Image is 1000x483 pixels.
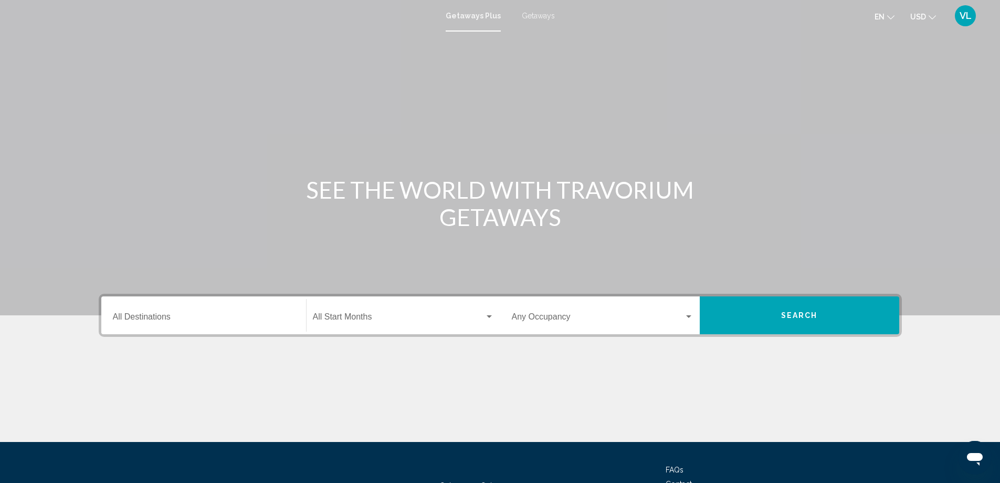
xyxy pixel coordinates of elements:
[910,9,936,24] button: Change currency
[666,466,683,474] a: FAQs
[952,5,979,27] button: User Menu
[781,312,818,320] span: Search
[303,176,697,231] h1: SEE THE WORLD WITH TRAVORIUM GETAWAYS
[910,13,926,21] span: USD
[875,9,894,24] button: Change language
[875,13,885,21] span: en
[960,11,972,21] span: VL
[21,5,435,26] a: Travorium
[700,296,899,334] button: Search
[446,12,501,20] a: Getaways Plus
[101,296,899,334] div: Search widget
[958,441,992,475] iframe: Button to launch messaging window
[522,12,555,20] a: Getaways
